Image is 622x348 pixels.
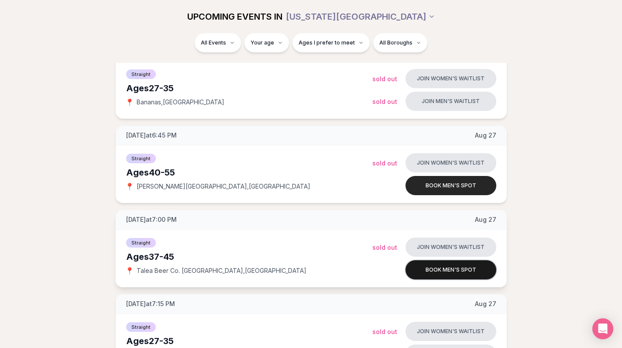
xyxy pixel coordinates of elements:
button: All Events [195,33,241,52]
span: All Boroughs [379,39,412,46]
span: Ages I prefer to meet [299,39,355,46]
button: [US_STATE][GEOGRAPHIC_DATA] [286,7,435,26]
span: Bananas , [GEOGRAPHIC_DATA] [137,98,224,107]
button: Book men's spot [406,260,496,279]
span: 📍 [126,267,133,274]
button: Your age [244,33,289,52]
div: Ages 27-35 [126,335,372,347]
span: Sold Out [372,98,397,105]
span: Sold Out [372,244,397,251]
div: Ages 40-55 [126,166,372,179]
span: Your age [251,39,274,46]
span: Sold Out [372,328,397,335]
span: [PERSON_NAME][GEOGRAPHIC_DATA] , [GEOGRAPHIC_DATA] [137,182,310,191]
div: Ages 37-45 [126,251,372,263]
span: Straight [126,322,156,332]
span: Talea Beer Co. [GEOGRAPHIC_DATA] , [GEOGRAPHIC_DATA] [137,266,306,275]
span: Straight [126,238,156,248]
span: Aug 27 [475,300,496,308]
span: 📍 [126,183,133,190]
div: Open Intercom Messenger [592,318,613,339]
span: Aug 27 [475,215,496,224]
span: Aug 27 [475,131,496,140]
div: Ages 27-35 [126,82,372,94]
button: Join women's waitlist [406,238,496,257]
span: 📍 [126,99,133,106]
span: All Events [201,39,226,46]
button: Join men's waitlist [406,92,496,111]
button: All Boroughs [373,33,427,52]
button: Join women's waitlist [406,69,496,88]
button: Book men's spot [406,176,496,195]
button: Join women's waitlist [406,322,496,341]
button: Join women's waitlist [406,153,496,172]
span: Sold Out [372,75,397,83]
span: UPCOMING EVENTS IN [187,10,282,23]
span: Straight [126,69,156,79]
span: [DATE] at 7:00 PM [126,215,177,224]
button: Ages I prefer to meet [292,33,370,52]
span: [DATE] at 7:15 PM [126,300,175,308]
span: Straight [126,154,156,163]
span: [DATE] at 6:45 PM [126,131,177,140]
span: Sold Out [372,159,397,167]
